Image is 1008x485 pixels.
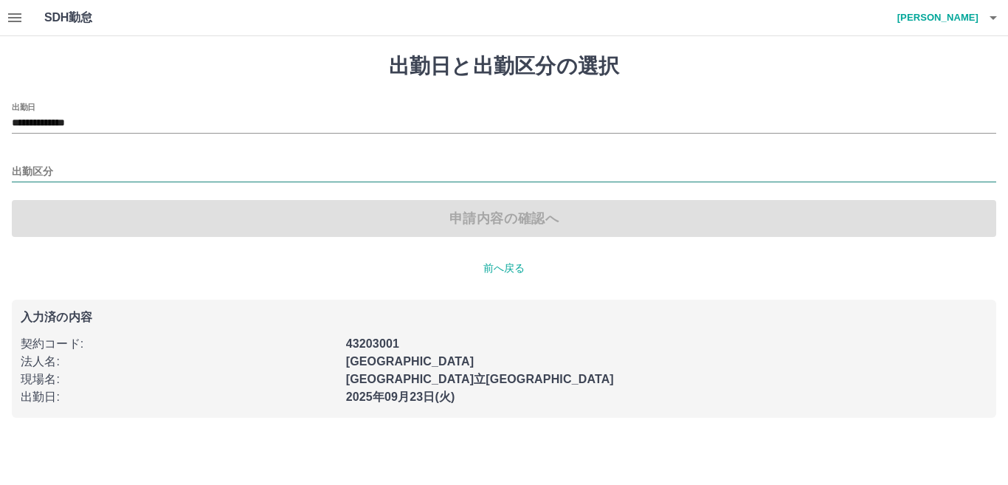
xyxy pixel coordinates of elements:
b: [GEOGRAPHIC_DATA]立[GEOGRAPHIC_DATA] [346,373,614,385]
p: 現場名 : [21,371,337,388]
label: 出勤日 [12,101,35,112]
b: [GEOGRAPHIC_DATA] [346,355,474,368]
b: 2025年09月23日(火) [346,391,455,403]
p: 前へ戻る [12,261,996,276]
h1: 出勤日と出勤区分の選択 [12,54,996,79]
p: 入力済の内容 [21,312,987,323]
p: 法人名 : [21,353,337,371]
p: 出勤日 : [21,388,337,406]
p: 契約コード : [21,335,337,353]
b: 43203001 [346,337,399,350]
